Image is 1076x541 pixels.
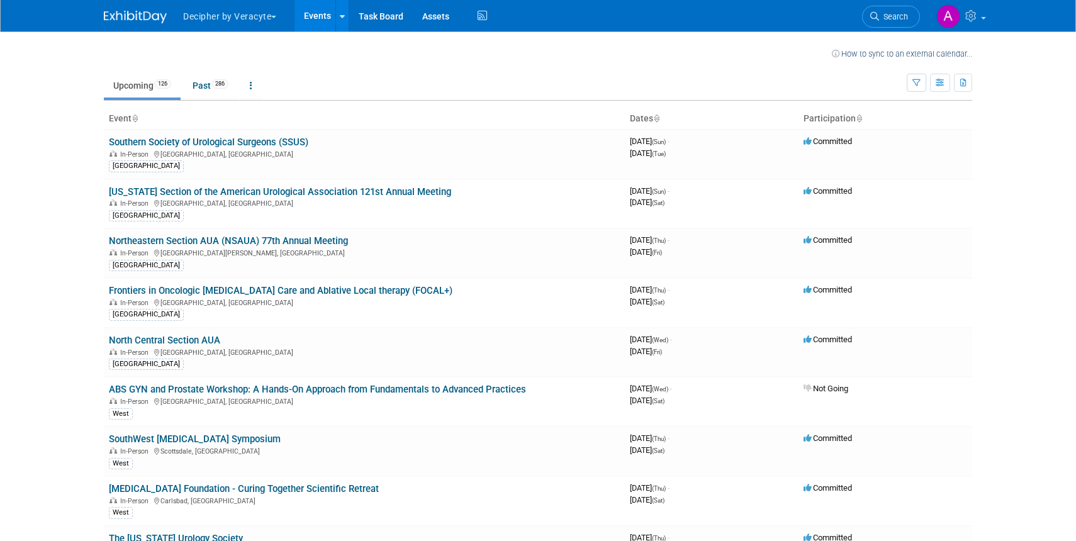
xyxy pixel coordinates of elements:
a: Sort by Participation Type [856,113,862,123]
span: [DATE] [630,137,670,146]
span: - [668,285,670,294]
div: West [109,408,133,420]
span: [DATE] [630,396,664,405]
span: - [670,335,672,344]
span: Search [879,12,908,21]
span: (Wed) [652,337,668,343]
div: [GEOGRAPHIC_DATA] [109,359,184,370]
span: Committed [804,285,852,294]
div: Carlsbad, [GEOGRAPHIC_DATA] [109,495,620,505]
div: [GEOGRAPHIC_DATA], [GEOGRAPHIC_DATA] [109,148,620,159]
img: In-Person Event [109,299,117,305]
span: 286 [211,79,228,89]
span: [DATE] [630,297,664,306]
span: (Fri) [652,349,662,355]
th: Participation [799,108,972,130]
span: Committed [804,235,852,245]
span: Committed [804,433,852,443]
span: - [668,483,670,493]
img: In-Person Event [109,150,117,157]
img: Amy Wahba [936,4,960,28]
span: In-Person [120,398,152,406]
span: - [668,235,670,245]
span: (Sat) [652,299,664,306]
span: [DATE] [630,335,672,344]
div: [GEOGRAPHIC_DATA], [GEOGRAPHIC_DATA] [109,347,620,357]
a: Upcoming126 [104,74,181,98]
span: (Thu) [652,287,666,294]
span: In-Person [120,299,152,307]
span: [DATE] [630,148,666,158]
a: Northeastern Section AUA (NSAUA) 77th Annual Meeting [109,235,348,247]
span: (Sun) [652,138,666,145]
span: Not Going [804,384,848,393]
span: Committed [804,483,852,493]
div: [GEOGRAPHIC_DATA] [109,260,184,271]
th: Dates [625,108,799,130]
div: [GEOGRAPHIC_DATA], [GEOGRAPHIC_DATA] [109,198,620,208]
span: - [668,137,670,146]
span: 126 [154,79,171,89]
img: In-Person Event [109,497,117,503]
img: In-Person Event [109,398,117,404]
div: [GEOGRAPHIC_DATA], [GEOGRAPHIC_DATA] [109,396,620,406]
a: Frontiers in Oncologic [MEDICAL_DATA] Care and Ablative Local therapy (FOCAL+) [109,285,452,296]
th: Event [104,108,625,130]
span: (Sat) [652,447,664,454]
span: - [668,433,670,443]
div: West [109,458,133,469]
a: [US_STATE] Section of the American Urological Association 121st Annual Meeting [109,186,451,198]
img: In-Person Event [109,199,117,206]
span: Committed [804,186,852,196]
img: In-Person Event [109,249,117,255]
img: In-Person Event [109,447,117,454]
a: North Central Section AUA [109,335,220,346]
a: Southern Society of Urological Surgeons (SSUS) [109,137,308,148]
span: [DATE] [630,495,664,505]
span: (Sat) [652,497,664,504]
div: [GEOGRAPHIC_DATA][PERSON_NAME], [GEOGRAPHIC_DATA] [109,247,620,257]
span: In-Person [120,497,152,505]
a: Sort by Event Name [132,113,138,123]
a: Past286 [183,74,238,98]
span: In-Person [120,249,152,257]
span: [DATE] [630,198,664,207]
span: [DATE] [630,384,672,393]
span: [DATE] [630,285,670,294]
span: (Thu) [652,485,666,492]
span: (Sat) [652,199,664,206]
span: In-Person [120,349,152,357]
a: Search [862,6,920,28]
div: West [109,507,133,518]
div: [GEOGRAPHIC_DATA] [109,309,184,320]
a: Sort by Start Date [653,113,659,123]
span: [DATE] [630,186,670,196]
span: (Wed) [652,386,668,393]
span: - [668,186,670,196]
span: - [670,384,672,393]
img: In-Person Event [109,349,117,355]
span: (Fri) [652,249,662,256]
span: [DATE] [630,235,670,245]
span: (Sun) [652,188,666,195]
a: How to sync to an external calendar... [832,49,972,59]
span: [DATE] [630,445,664,455]
span: [DATE] [630,347,662,356]
span: In-Person [120,199,152,208]
span: (Thu) [652,237,666,244]
span: In-Person [120,447,152,455]
span: [DATE] [630,433,670,443]
span: Committed [804,335,852,344]
span: [DATE] [630,483,670,493]
span: (Thu) [652,435,666,442]
span: In-Person [120,150,152,159]
span: (Tue) [652,150,666,157]
div: [GEOGRAPHIC_DATA] [109,210,184,221]
span: Committed [804,137,852,146]
img: ExhibitDay [104,11,167,23]
div: [GEOGRAPHIC_DATA] [109,160,184,172]
a: SouthWest [MEDICAL_DATA] Symposium [109,433,281,445]
a: ABS GYN and Prostate Workshop: A Hands-On Approach from Fundamentals to Advanced Practices [109,384,526,395]
div: Scottsdale, [GEOGRAPHIC_DATA] [109,445,620,455]
div: [GEOGRAPHIC_DATA], [GEOGRAPHIC_DATA] [109,297,620,307]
